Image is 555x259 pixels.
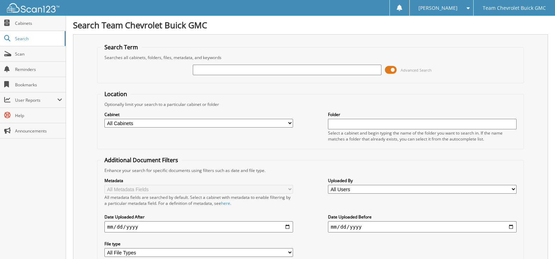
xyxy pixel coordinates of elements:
input: end [328,221,517,232]
div: Optionally limit your search to a particular cabinet or folder [101,101,520,107]
span: Team Chevrolet Buick GMC [483,6,546,10]
label: Uploaded By [328,178,517,184]
span: Scan [15,51,62,57]
label: Date Uploaded Before [328,214,517,220]
span: User Reports [15,97,57,103]
span: Announcements [15,128,62,134]
a: here [221,200,230,206]
label: Cabinet [104,111,293,117]
label: Metadata [104,178,293,184]
label: File type [104,241,293,247]
div: Select a cabinet and begin typing the name of the folder you want to search in. If the name match... [328,130,517,142]
span: Help [15,113,62,118]
img: scan123-logo-white.svg [7,3,59,13]
legend: Additional Document Filters [101,156,182,164]
label: Date Uploaded After [104,214,293,220]
legend: Location [101,90,131,98]
span: Cabinets [15,20,62,26]
div: Enhance your search for specific documents using filters such as date and file type. [101,167,520,173]
legend: Search Term [101,43,141,51]
iframe: Chat Widget [520,225,555,259]
div: Searches all cabinets, folders, files, metadata, and keywords [101,55,520,60]
h1: Search Team Chevrolet Buick GMC [73,19,548,31]
label: Folder [328,111,517,117]
input: start [104,221,293,232]
span: Bookmarks [15,82,62,88]
span: Search [15,36,61,42]
span: Advanced Search [401,67,432,73]
span: Reminders [15,66,62,72]
div: All metadata fields are searched by default. Select a cabinet with metadata to enable filtering b... [104,194,293,206]
span: [PERSON_NAME] [418,6,458,10]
